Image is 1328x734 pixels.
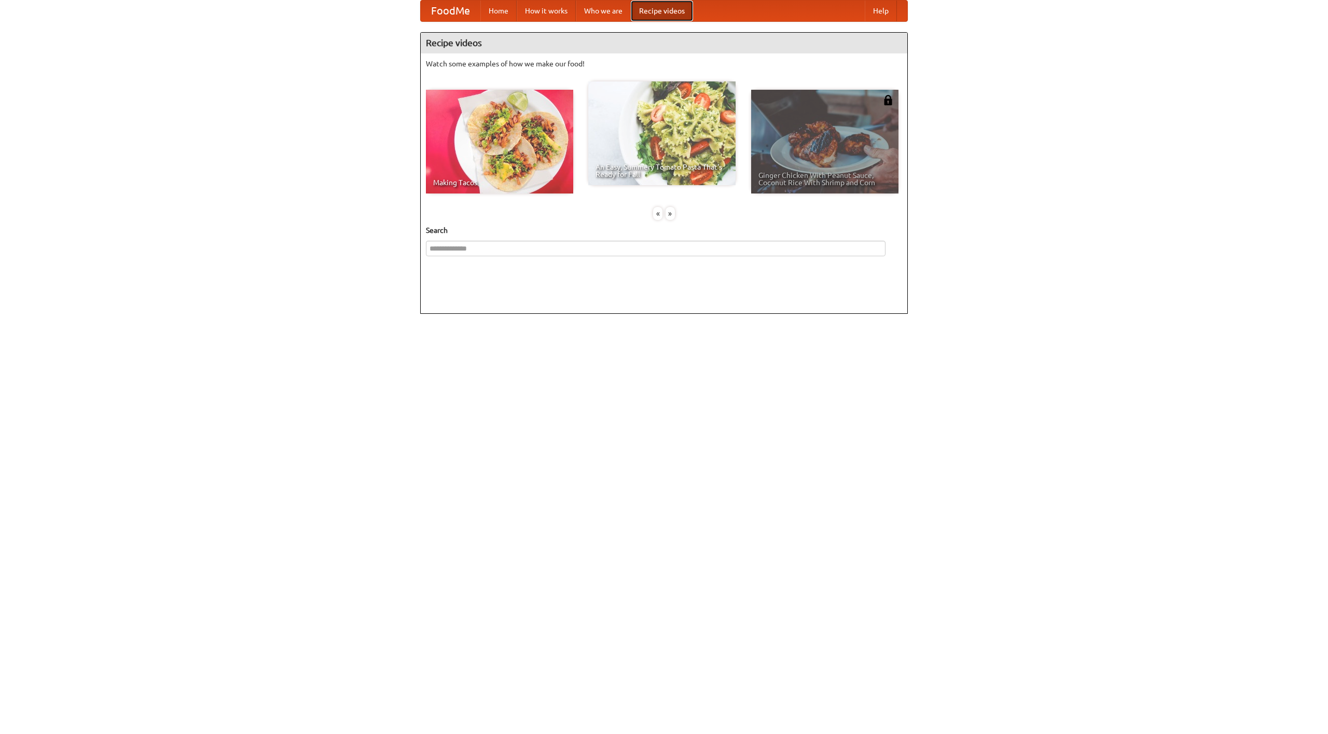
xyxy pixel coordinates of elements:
a: Recipe videos [631,1,693,21]
a: FoodMe [421,1,480,21]
a: Home [480,1,517,21]
a: How it works [517,1,576,21]
span: Making Tacos [433,179,566,186]
div: « [653,207,662,220]
a: Making Tacos [426,90,573,193]
h4: Recipe videos [421,33,907,53]
div: » [666,207,675,220]
img: 483408.png [883,95,893,105]
span: An Easy, Summery Tomato Pasta That's Ready for Fall [596,163,728,178]
a: Help [865,1,897,21]
a: An Easy, Summery Tomato Pasta That's Ready for Fall [588,81,736,185]
p: Watch some examples of how we make our food! [426,59,902,69]
a: Who we are [576,1,631,21]
h5: Search [426,225,902,236]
